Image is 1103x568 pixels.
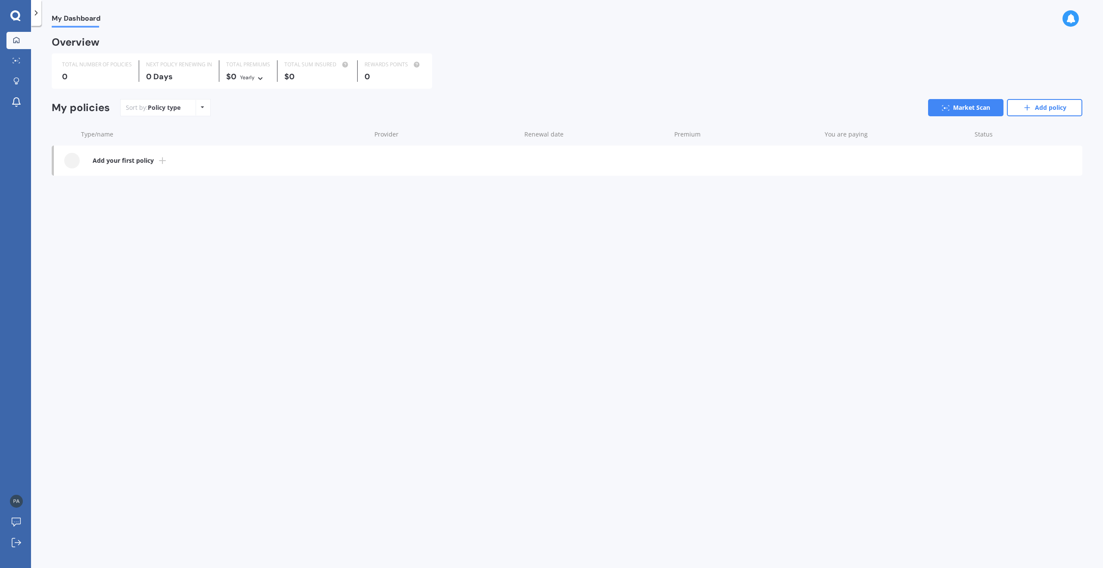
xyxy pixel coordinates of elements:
div: TOTAL SUM INSURED [284,60,350,69]
div: Type/name [81,130,368,139]
div: Premium [674,130,817,139]
div: Yearly [240,73,255,82]
a: Add policy [1007,99,1082,116]
div: TOTAL PREMIUMS [226,60,270,69]
div: 0 [365,72,422,81]
span: My Dashboard [52,14,100,26]
div: $0 [226,72,270,82]
b: Add your first policy [93,156,154,165]
div: Renewal date [524,130,667,139]
div: NEXT POLICY RENEWING IN [146,60,212,69]
div: Policy type [148,103,181,112]
img: 469535f835a018fde88b8e49a6c21a51 [10,495,23,508]
div: You are paying [825,130,968,139]
div: Provider [374,130,517,139]
div: $0 [284,72,350,81]
div: 0 Days [146,72,212,81]
div: Overview [52,38,100,47]
div: REWARDS POINTS [365,60,422,69]
div: My policies [52,102,110,114]
div: Sort by: [126,103,181,112]
a: Market Scan [928,99,1003,116]
div: TOTAL NUMBER OF POLICIES [62,60,132,69]
a: Add your first policy [54,146,1082,176]
div: 0 [62,72,132,81]
div: Status [975,130,1039,139]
